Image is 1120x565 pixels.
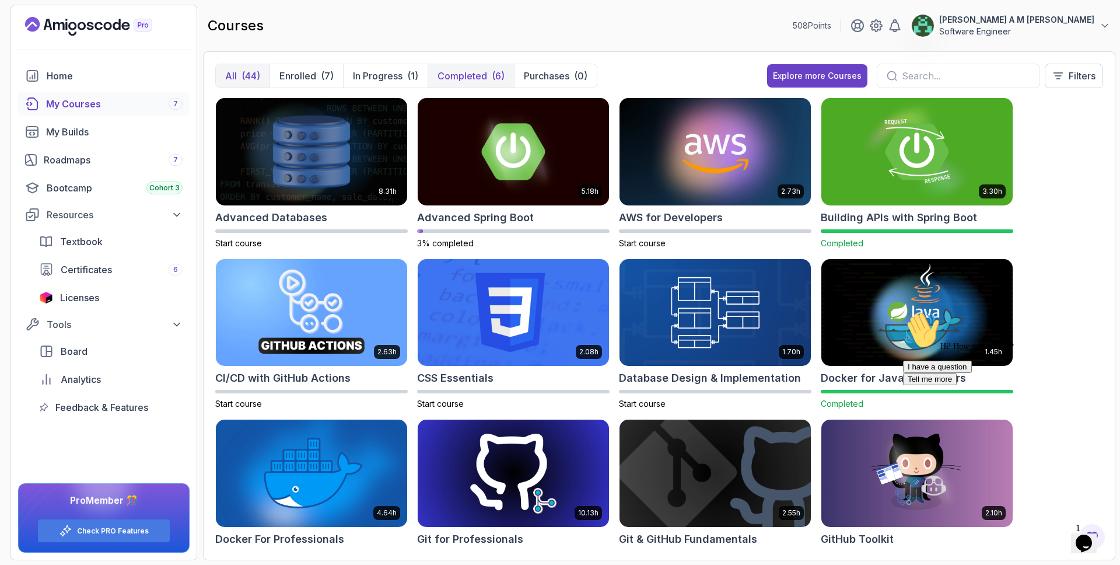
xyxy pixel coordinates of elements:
[5,5,215,78] div: 👋Hi! How can we help?I have a questionTell me more
[173,265,178,274] span: 6
[1045,64,1103,88] button: Filters
[215,370,351,386] h2: CI/CD with GitHub Actions
[911,14,1111,37] button: user profile image[PERSON_NAME] A M [PERSON_NAME]Software Engineer
[821,259,1013,410] a: Docker for Java Developers card1.45hDocker for Java DevelopersCompleted
[524,69,569,83] p: Purchases
[18,120,190,144] a: builds
[912,15,934,37] img: user profile image
[5,54,73,66] button: I have a question
[279,69,316,83] p: Enrolled
[821,420,1013,527] img: GitHub Toolkit card
[47,208,183,222] div: Resources
[216,420,407,527] img: Docker For Professionals card
[32,286,190,309] a: licenses
[46,125,183,139] div: My Builds
[215,238,262,248] span: Start course
[47,318,183,332] div: Tools
[417,399,464,409] span: Start course
[242,69,260,83] div: (44)
[18,314,190,335] button: Tools
[46,97,183,111] div: My Courses
[582,187,598,196] p: 5.18h
[619,259,811,367] img: Database Design & Implementation card
[32,258,190,281] a: certificates
[793,20,831,32] p: 508 Points
[5,5,42,42] img: :wave:
[578,508,598,518] p: 10.13h
[821,399,863,409] span: Completed
[821,238,863,248] span: Completed
[939,26,1094,37] p: Software Engineer
[37,519,170,543] button: Check PRO Features
[821,210,977,226] h2: Building APIs with Spring Boot
[781,187,800,196] p: 2.73h
[32,396,190,419] a: feedback
[773,70,862,82] div: Explore more Courses
[18,64,190,88] a: home
[32,230,190,253] a: textbook
[5,66,58,78] button: Tell me more
[377,347,397,357] p: 2.63h
[215,399,262,409] span: Start course
[579,347,598,357] p: 2.08h
[407,69,418,83] div: (1)
[437,69,487,83] p: Completed
[1069,69,1095,83] p: Filters
[898,307,1108,512] iframe: chat widget
[18,148,190,172] a: roadmaps
[379,187,397,196] p: 8.31h
[216,64,269,88] button: All(44)
[767,64,867,88] button: Explore more Courses
[377,508,397,518] p: 4.64h
[225,69,237,83] p: All
[47,181,183,195] div: Bootcamp
[574,69,587,83] div: (0)
[44,153,183,167] div: Roadmaps
[982,187,1002,196] p: 3.30h
[418,420,609,527] img: Git for Professionals card
[821,97,1013,249] a: Building APIs with Spring Boot card3.30hBuilding APIs with Spring BootCompleted
[417,210,534,226] h2: Advanced Spring Boot
[343,64,428,88] button: In Progress(1)
[514,64,597,88] button: Purchases(0)
[18,204,190,225] button: Resources
[782,347,800,357] p: 1.70h
[60,291,99,305] span: Licenses
[77,526,149,536] a: Check PRO Features
[32,340,190,363] a: board
[939,14,1094,26] p: [PERSON_NAME] A M [PERSON_NAME]
[39,292,53,304] img: jetbrains icon
[619,420,811,527] img: Git & GitHub Fundamentals card
[619,370,801,386] h2: Database Design & Implementation
[821,370,966,386] h2: Docker for Java Developers
[418,98,609,205] img: Advanced Spring Boot card
[428,64,514,88] button: Completed(6)
[417,238,474,248] span: 3% completed
[61,263,112,277] span: Certificates
[619,531,757,547] h2: Git & GitHub Fundamentals
[18,92,190,116] a: courses
[821,259,1013,367] img: Docker for Java Developers card
[902,69,1030,83] input: Search...
[1071,518,1108,553] iframe: chat widget
[321,69,334,83] div: (7)
[47,69,183,83] div: Home
[619,98,811,205] img: AWS for Developers card
[821,98,1013,205] img: Building APIs with Spring Boot card
[417,531,523,547] h2: Git for Professionals
[417,97,610,249] a: Advanced Spring Boot card5.18hAdvanced Spring Boot3% completed
[782,508,800,518] p: 2.55h
[216,259,407,367] img: CI/CD with GitHub Actions card
[5,35,116,44] span: Hi! How can we help?
[619,210,723,226] h2: AWS for Developers
[32,368,190,391] a: analytics
[418,259,609,367] img: CSS Essentials card
[821,531,894,547] h2: GitHub Toolkit
[216,98,407,205] img: Advanced Databases card
[619,399,666,409] span: Start course
[149,183,180,193] span: Cohort 3
[18,176,190,200] a: bootcamp
[173,99,178,109] span: 7
[173,155,178,165] span: 7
